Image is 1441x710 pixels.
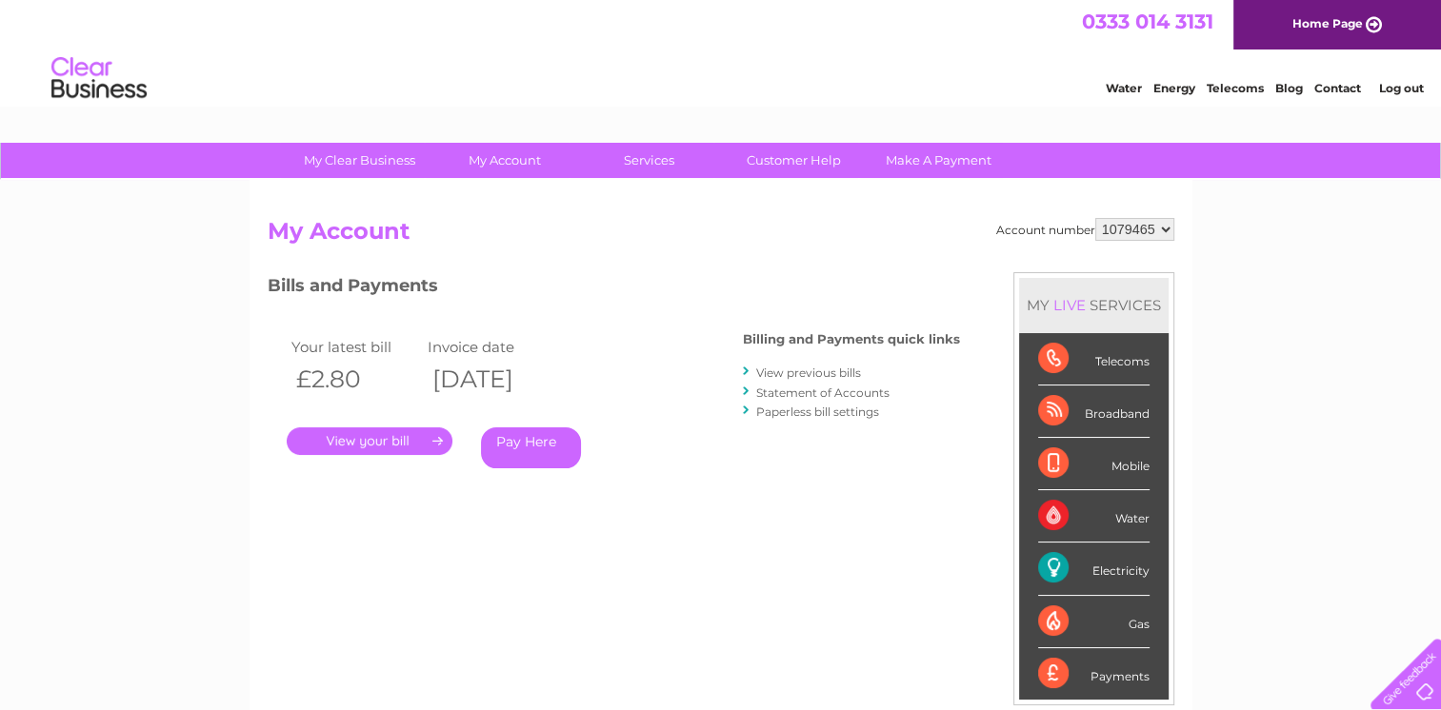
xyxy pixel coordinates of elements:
[1038,333,1150,385] div: Telecoms
[1038,648,1150,700] div: Payments
[1038,596,1150,648] div: Gas
[1106,81,1142,95] a: Water
[287,334,424,360] td: Your latest bill
[1378,81,1423,95] a: Log out
[1038,490,1150,542] div: Water
[1314,81,1361,95] a: Contact
[996,218,1174,241] div: Account number
[756,404,879,419] a: Paperless bill settings
[271,10,1171,92] div: Clear Business is a trading name of Verastar Limited (registered in [GEOGRAPHIC_DATA] No. 3667643...
[281,143,438,178] a: My Clear Business
[287,427,452,455] a: .
[715,143,872,178] a: Customer Help
[481,427,581,468] a: Pay Here
[1275,81,1303,95] a: Blog
[743,332,960,346] h4: Billing and Payments quick links
[1038,438,1150,490] div: Mobile
[1019,278,1169,332] div: MY SERVICES
[756,385,890,400] a: Statement of Accounts
[756,365,861,380] a: View previous bills
[860,143,1017,178] a: Make A Payment
[570,143,728,178] a: Services
[1153,81,1195,95] a: Energy
[287,360,424,399] th: £2.80
[50,49,148,108] img: logo.png
[423,334,560,360] td: Invoice date
[1038,542,1150,595] div: Electricity
[1082,10,1213,33] a: 0333 014 3131
[423,360,560,399] th: [DATE]
[1207,81,1264,95] a: Telecoms
[1038,385,1150,438] div: Broadband
[268,218,1174,254] h2: My Account
[1050,296,1090,314] div: LIVE
[268,272,960,306] h3: Bills and Payments
[426,143,583,178] a: My Account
